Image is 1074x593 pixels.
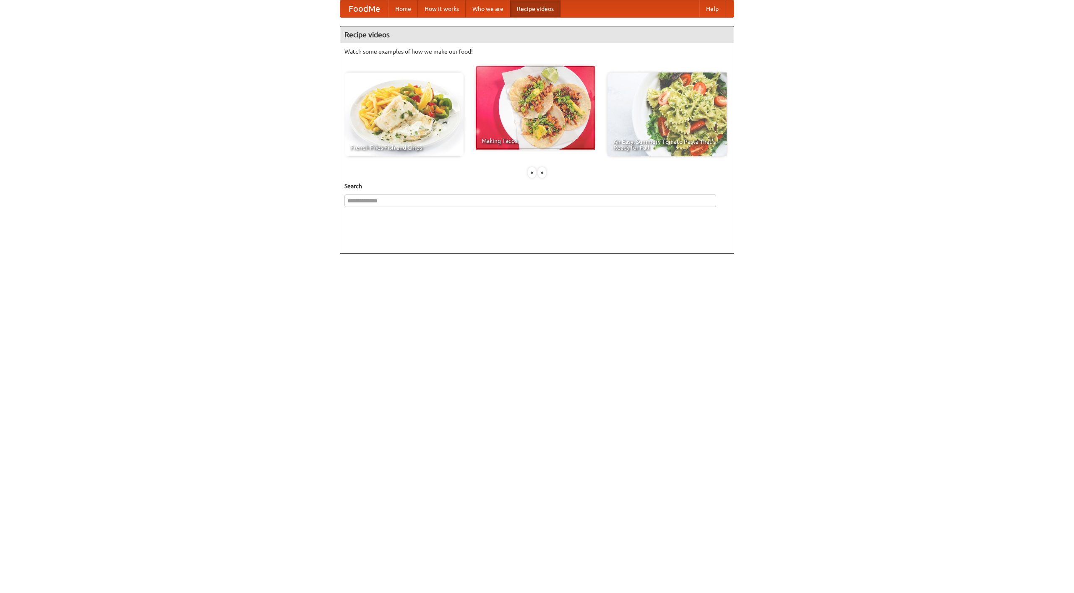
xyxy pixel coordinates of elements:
[538,167,546,178] div: »
[466,0,510,17] a: Who we are
[476,66,595,150] a: Making Tacos
[350,145,458,150] span: French Fries Fish and Chips
[418,0,466,17] a: How it works
[482,138,589,144] span: Making Tacos
[344,73,464,156] a: French Fries Fish and Chips
[613,139,721,150] span: An Easy, Summery Tomato Pasta That's Ready for Fall
[340,26,734,43] h4: Recipe videos
[607,73,727,156] a: An Easy, Summery Tomato Pasta That's Ready for Fall
[340,0,388,17] a: FoodMe
[344,182,730,190] h5: Search
[528,167,536,178] div: «
[699,0,725,17] a: Help
[510,0,560,17] a: Recipe videos
[388,0,418,17] a: Home
[344,47,730,56] p: Watch some examples of how we make our food!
